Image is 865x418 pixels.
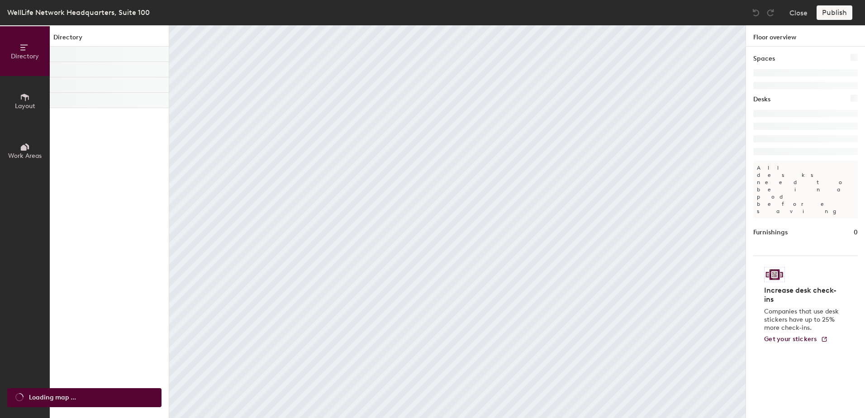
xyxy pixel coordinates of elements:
h1: Floor overview [746,25,865,47]
p: Companies that use desk stickers have up to 25% more check-ins. [764,308,841,332]
h4: Increase desk check-ins [764,286,841,304]
img: Redo [766,8,775,17]
img: Undo [751,8,760,17]
span: Work Areas [8,152,42,160]
h1: Directory [50,33,169,47]
h1: Desks [753,95,770,104]
span: Directory [11,52,39,60]
div: WellLife Network Headquarters, Suite 100 [7,7,150,18]
h1: Spaces [753,54,775,64]
span: Layout [15,102,35,110]
h1: Furnishings [753,228,788,237]
img: Sticker logo [764,267,785,282]
span: Get your stickers [764,335,817,343]
button: Close [789,5,808,20]
span: Loading map ... [29,393,76,403]
a: Get your stickers [764,336,828,343]
canvas: Map [169,25,746,418]
p: All desks need to be in a pod before saving [753,161,858,218]
h1: 0 [854,228,858,237]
